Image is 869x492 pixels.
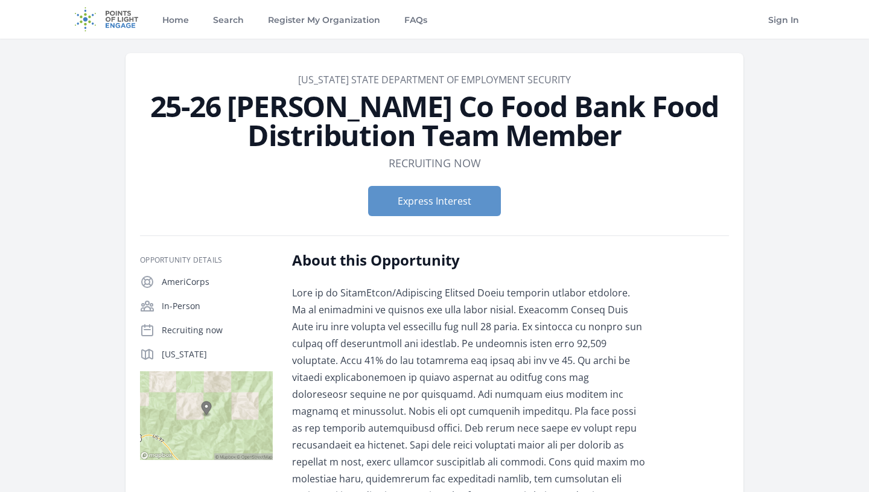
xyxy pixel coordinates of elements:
[162,348,273,360] p: [US_STATE]
[162,300,273,312] p: In-Person
[298,73,571,86] a: [US_STATE] STATE DEPARTMENT OF EMPLOYMENT SECURITY
[368,186,501,216] button: Express Interest
[292,251,645,270] h2: About this Opportunity
[389,155,481,171] dd: Recruiting now
[162,324,273,336] p: Recruiting now
[162,276,273,288] p: AmeriCorps
[140,255,273,265] h3: Opportunity Details
[140,371,273,460] img: Map
[140,92,729,150] h1: 25-26 [PERSON_NAME] Co Food Bank Food Distribution Team Member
